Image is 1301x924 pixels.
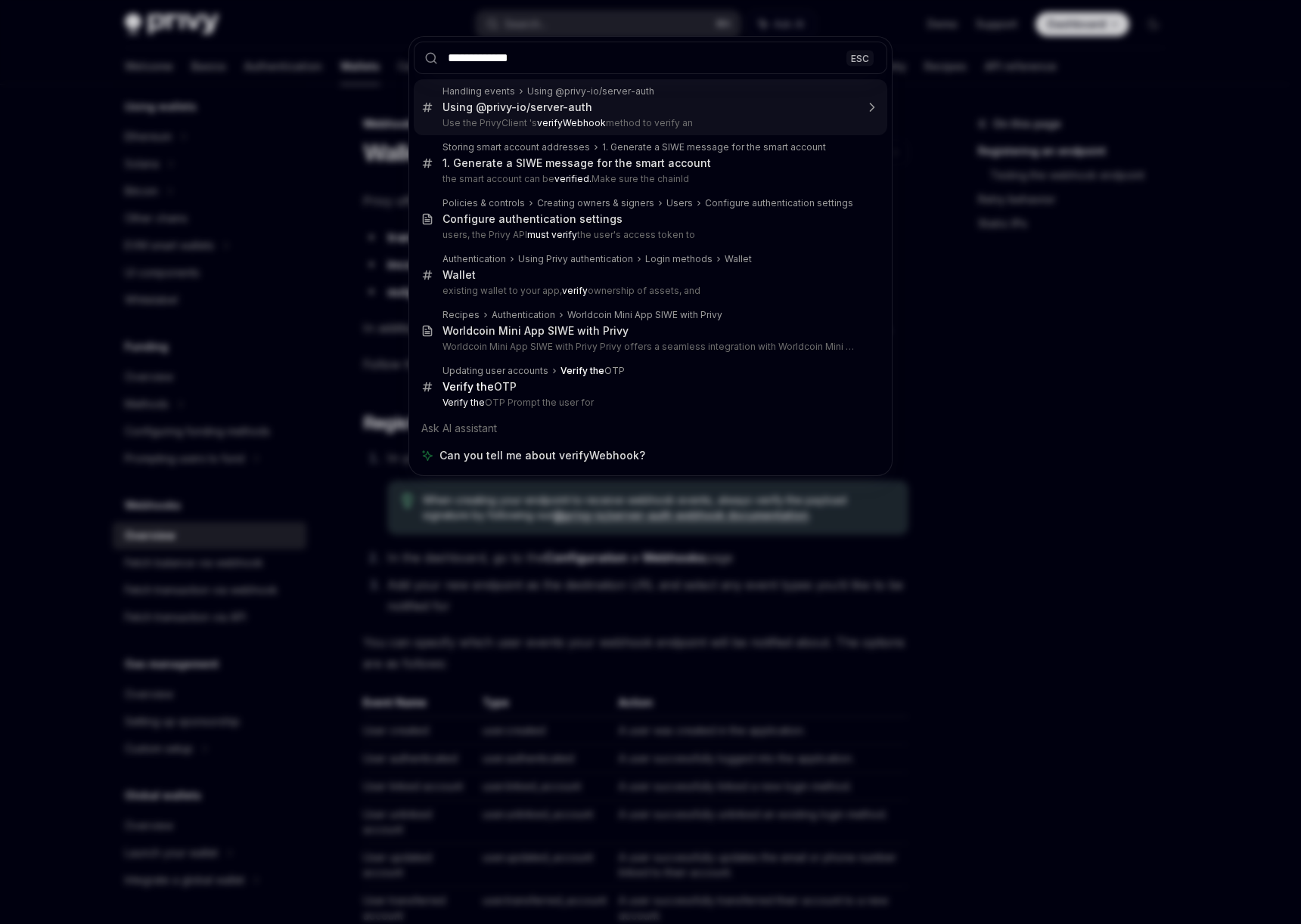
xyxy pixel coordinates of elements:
div: Worldcoin Mini App SIWE with Privy [442,324,629,338]
div: Configure authentication settings [442,212,623,226]
div: OTP [442,380,517,394]
div: OTP [560,365,625,377]
p: OTP Prompt the user for [442,397,855,409]
div: Using @privy-io/server-auth [527,85,654,97]
b: Verify the [560,365,604,376]
div: Storing smart account addresses [442,141,590,153]
div: Policies & controls [442,197,525,209]
div: Ask AI assistant [414,415,887,442]
div: Creating owners & signers [537,197,654,209]
div: Users [666,197,693,209]
div: Authentication [492,309,555,321]
span: Can you tell me about verifyWebhook? [439,448,645,463]
p: existing wallet to your app, ownership of assets, and [442,285,855,297]
b: must verify [527,229,577,240]
p: Worldcoin Mini App SIWE with Privy Privy offers a seamless integration with Worldcoin Mini Apps. Thi [442,341,855,353]
div: Updating user accounts [442,365,548,377]
div: Wallet [725,253,752,265]
p: the smart account can be Make sure the chainId [442,173,855,185]
b: verify [562,285,588,296]
div: Using Privy authentication [518,253,633,265]
b: verified. [554,173,592,184]
div: Configure authentication settings [705,197,853,209]
div: Using @privy-io/server-auth [442,100,592,114]
div: 1. Generate a SIWE message for the smart account [602,141,826,153]
b: Verify the [442,397,485,408]
b: verifyWebhook [537,117,606,128]
div: Handling events [442,85,515,97]
div: ESC [846,50,874,66]
p: Use the PrivyClient 's method to verify an [442,117,855,129]
div: 1. Generate a SIWE message for the smart account [442,156,711,170]
div: Authentication [442,253,506,265]
div: Worldcoin Mini App SIWE with Privy [567,309,722,321]
b: Verify the [442,380,494,393]
div: Login methods [645,253,713,265]
div: Wallet [442,268,476,282]
p: users, the Privy API the user's access token to [442,229,855,241]
div: Recipes [442,309,480,321]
